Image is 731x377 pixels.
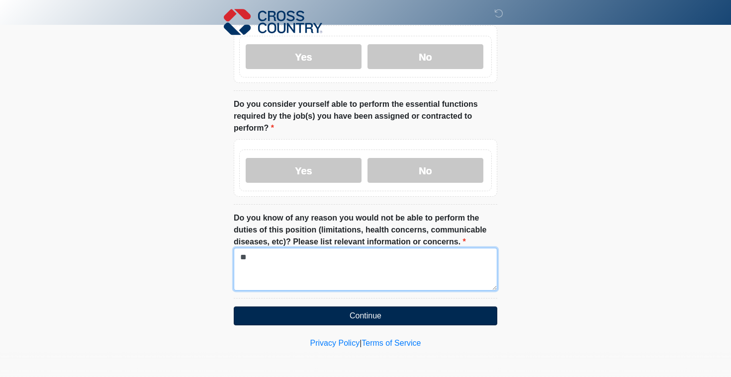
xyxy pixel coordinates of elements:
[360,339,362,347] a: |
[367,44,483,69] label: No
[367,158,483,183] label: No
[234,98,497,134] label: Do you consider yourself able to perform the essential functions required by the job(s) you have ...
[246,158,362,183] label: Yes
[362,339,421,347] a: Terms of Service
[234,306,497,325] button: Continue
[246,44,362,69] label: Yes
[224,7,322,36] img: Cross Country Logo
[234,212,497,248] label: Do you know of any reason you would not be able to perform the duties of this position (limitatio...
[310,339,360,347] a: Privacy Policy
